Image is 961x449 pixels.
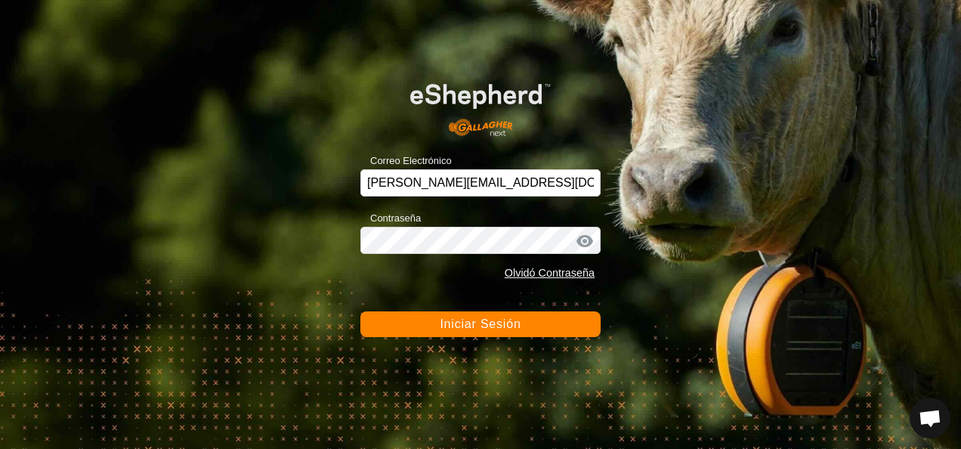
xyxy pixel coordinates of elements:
[505,267,595,279] a: Olvidó Contraseña
[360,169,601,197] input: Correo Electrónico
[440,317,521,330] span: Iniciar Sesión
[910,398,950,438] a: Chat abierto
[360,211,421,226] label: Contraseña
[360,311,601,337] button: Iniciar Sesión
[360,153,452,169] label: Correo Electrónico
[385,63,576,145] img: Logo de eShepherd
